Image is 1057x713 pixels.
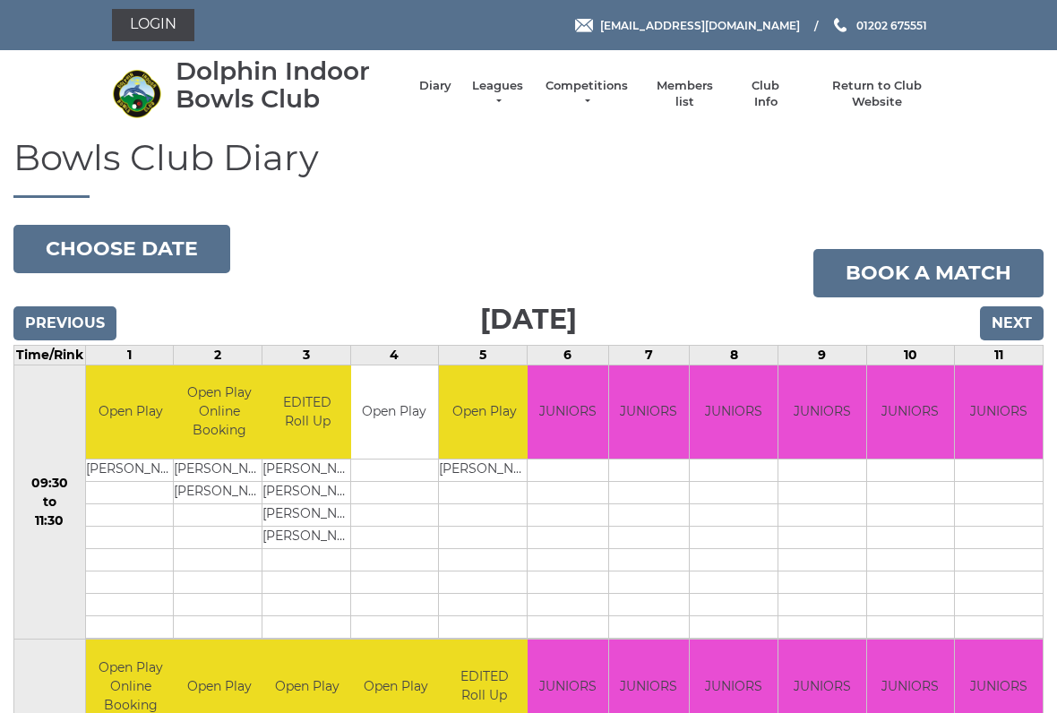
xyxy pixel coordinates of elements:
td: JUNIORS [528,365,608,460]
td: 6 [527,345,608,365]
td: JUNIORS [690,365,778,460]
td: 8 [690,345,778,365]
td: [PERSON_NAME] [174,482,264,504]
td: Open Play Online Booking [174,365,264,460]
img: Email [575,19,593,32]
td: 5 [439,345,528,365]
td: JUNIORS [955,365,1043,460]
input: Previous [13,306,116,340]
td: 4 [350,345,439,365]
td: JUNIORS [778,365,866,460]
a: Return to Club Website [810,78,945,110]
td: JUNIORS [867,365,955,460]
img: Phone us [834,18,846,32]
td: EDITED Roll Up [262,365,353,460]
td: Open Play [351,365,439,460]
a: Club Info [740,78,792,110]
td: 2 [174,345,262,365]
td: 09:30 to 11:30 [14,365,86,640]
a: Diary [419,78,451,94]
td: [PERSON_NAME] [262,527,353,549]
td: 1 [85,345,174,365]
td: JUNIORS [609,365,690,460]
div: Dolphin Indoor Bowls Club [176,57,401,113]
td: 9 [778,345,867,365]
a: Leagues [469,78,526,110]
td: Time/Rink [14,345,86,365]
td: Open Play [86,365,176,460]
td: 7 [608,345,690,365]
a: Email [EMAIL_ADDRESS][DOMAIN_NAME] [575,17,800,34]
td: [PERSON_NAME] [262,504,353,527]
button: Choose date [13,225,230,273]
td: [PERSON_NAME] [262,482,353,504]
td: 10 [866,345,955,365]
a: Phone us 01202 675551 [831,17,927,34]
img: Dolphin Indoor Bowls Club [112,69,161,118]
td: [PERSON_NAME] [439,460,529,482]
span: [EMAIL_ADDRESS][DOMAIN_NAME] [600,18,800,31]
input: Next [980,306,1044,340]
span: 01202 675551 [856,18,927,31]
td: [PERSON_NAME] [86,460,176,482]
h1: Bowls Club Diary [13,138,1044,198]
td: 3 [262,345,350,365]
td: [PERSON_NAME] [262,460,353,482]
a: Competitions [544,78,630,110]
td: 11 [955,345,1044,365]
a: Members list [647,78,721,110]
td: [PERSON_NAME] [174,460,264,482]
td: Open Play [439,365,529,460]
a: Book a match [813,249,1044,297]
a: Login [112,9,194,41]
